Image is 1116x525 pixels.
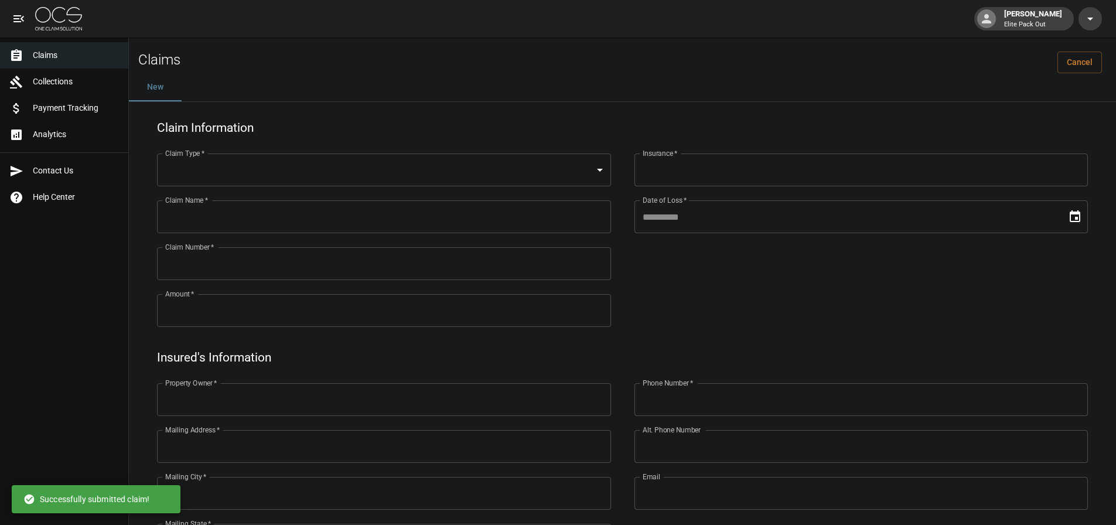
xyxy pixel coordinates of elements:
label: Claim Type [165,148,204,158]
label: Email [643,472,660,482]
span: Claims [33,49,119,62]
button: New [129,73,182,101]
div: [PERSON_NAME] [999,8,1067,29]
div: Successfully submitted claim! [23,489,149,510]
label: Claim Number [165,242,214,252]
label: Amount [165,289,194,299]
p: Elite Pack Out [1004,20,1062,30]
a: Cancel [1057,52,1102,73]
span: Help Center [33,191,119,203]
span: Analytics [33,128,119,141]
button: open drawer [7,7,30,30]
span: Payment Tracking [33,102,119,114]
label: Property Owner [165,378,217,388]
span: Collections [33,76,119,88]
div: dynamic tabs [129,73,1116,101]
span: Contact Us [33,165,119,177]
img: ocs-logo-white-transparent.png [35,7,82,30]
label: Phone Number [643,378,693,388]
label: Claim Name [165,195,208,205]
label: Insurance [643,148,677,158]
label: Mailing City [165,472,207,482]
label: Mailing Address [165,425,220,435]
button: Choose date [1063,205,1087,229]
label: Alt. Phone Number [643,425,701,435]
label: Date of Loss [643,195,687,205]
h2: Claims [138,52,180,69]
